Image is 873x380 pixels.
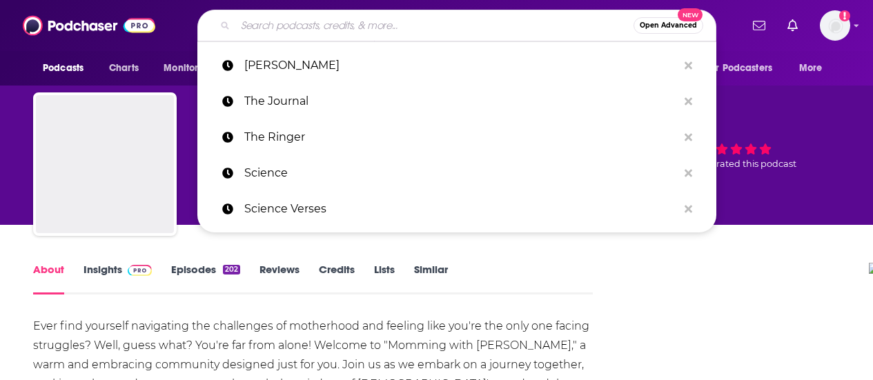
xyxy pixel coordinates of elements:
[33,263,64,294] a: About
[43,59,84,78] span: Podcasts
[197,191,716,227] a: Science Verses
[414,263,448,294] a: Similar
[839,10,850,21] svg: Add a profile image
[697,55,792,81] button: open menu
[319,263,355,294] a: Credits
[244,83,678,119] p: The Journal
[747,14,771,37] a: Show notifications dropdown
[634,17,703,34] button: Open AdvancedNew
[782,14,803,37] a: Show notifications dropdown
[820,10,850,41] span: Logged in as amandawoods
[171,263,240,294] a: Episodes202
[633,105,840,190] div: 1 personrated this podcast
[197,155,716,191] a: Science
[84,263,152,294] a: InsightsPodchaser Pro
[374,263,395,294] a: Lists
[789,55,840,81] button: open menu
[244,48,678,83] p: ezra klein
[197,10,716,41] div: Search podcasts, credits, & more...
[820,10,850,41] button: Show profile menu
[100,55,147,81] a: Charts
[197,119,716,155] a: The Ringer
[154,55,230,81] button: open menu
[678,8,703,21] span: New
[716,159,796,169] span: rated this podcast
[128,265,152,276] img: Podchaser Pro
[799,59,823,78] span: More
[244,191,678,227] p: Science Verses
[259,263,300,294] a: Reviews
[164,59,213,78] span: Monitoring
[223,265,240,274] div: 202
[706,59,772,78] span: For Podcasters
[820,10,850,41] img: User Profile
[197,48,716,83] a: [PERSON_NAME]
[244,119,678,155] p: The Ringer
[33,55,101,81] button: open menu
[244,155,678,191] p: Science
[235,14,634,37] input: Search podcasts, credits, & more...
[640,22,697,29] span: Open Advanced
[109,59,139,78] span: Charts
[23,12,155,39] img: Podchaser - Follow, Share and Rate Podcasts
[197,83,716,119] a: The Journal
